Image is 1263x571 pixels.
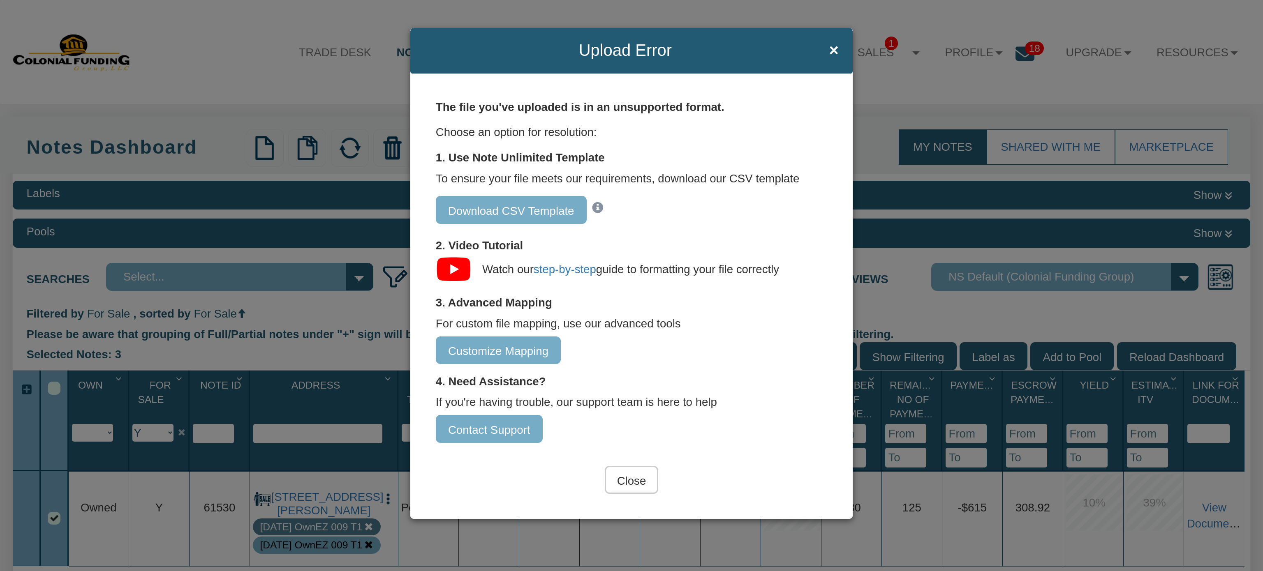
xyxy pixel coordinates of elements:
div: Choose an option for resolution: [436,124,827,140]
div: If you're having trouble, our support team is here to help [436,389,827,410]
b: 3. Advanced Mapping [436,296,552,309]
div: Watch our guide to formatting your file correctly [468,254,827,277]
b: 1. Use Note Unlimited Template [436,151,605,164]
div: To ensure your file meets our requirements, download our CSV template [436,170,827,186]
b: The file you've uploaded is in an unsupported format. [436,101,724,113]
input: Customize Mapping [436,336,561,364]
span: Upload Error [424,41,826,60]
input: Close [605,466,659,494]
input: Contact Support [436,415,543,443]
span: × [829,41,838,60]
a: step-by-step [534,263,596,276]
div: For custom file mapping, use our advanced tools [436,311,827,332]
b: 2. Video Tutorial [436,239,523,252]
a: Download CSV Template [436,196,587,224]
b: 4. Need Assistance? [436,375,546,388]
